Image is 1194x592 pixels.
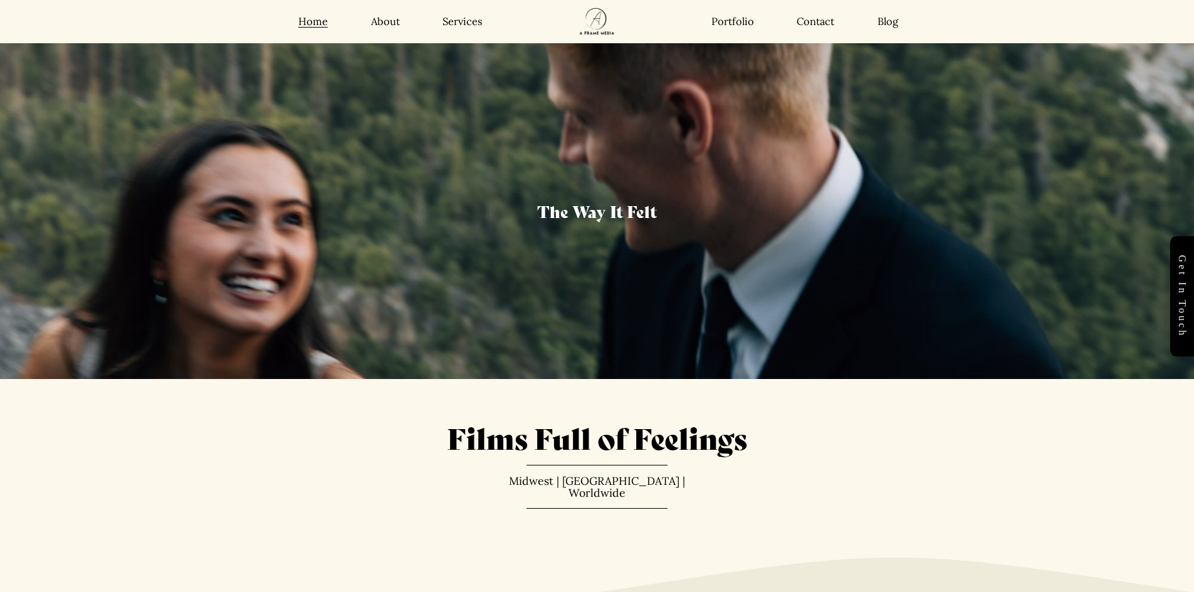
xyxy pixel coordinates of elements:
[371,15,400,28] a: About
[877,15,898,28] a: Blog
[797,15,834,28] a: Contact
[298,15,328,28] a: Home
[490,475,704,499] p: Midwest | [GEOGRAPHIC_DATA] | Worldwide
[159,418,1036,456] h1: Films Full of Feelings
[1170,236,1194,356] a: Get in touch
[443,15,483,28] a: Services
[537,199,657,222] span: The Way It Felt
[711,15,754,28] a: Portfolio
